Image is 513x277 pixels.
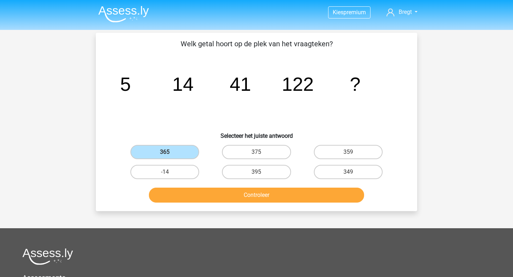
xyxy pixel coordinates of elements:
[343,9,366,16] span: premium
[22,248,73,265] img: Assessly logo
[130,165,199,179] label: -14
[333,9,343,16] span: Kies
[328,7,370,17] a: Kiespremium
[172,73,194,95] tspan: 14
[314,165,383,179] label: 349
[399,9,412,15] span: Bregt
[350,73,361,95] tspan: ?
[222,145,291,159] label: 375
[130,145,199,159] label: 365
[149,188,364,203] button: Controleer
[282,73,314,95] tspan: 122
[98,6,149,22] img: Assessly
[107,127,406,139] h6: Selecteer het juiste antwoord
[314,145,383,159] label: 359
[384,8,420,16] a: Bregt
[120,73,131,95] tspan: 5
[230,73,251,95] tspan: 41
[222,165,291,179] label: 395
[107,38,406,49] p: Welk getal hoort op de plek van het vraagteken?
